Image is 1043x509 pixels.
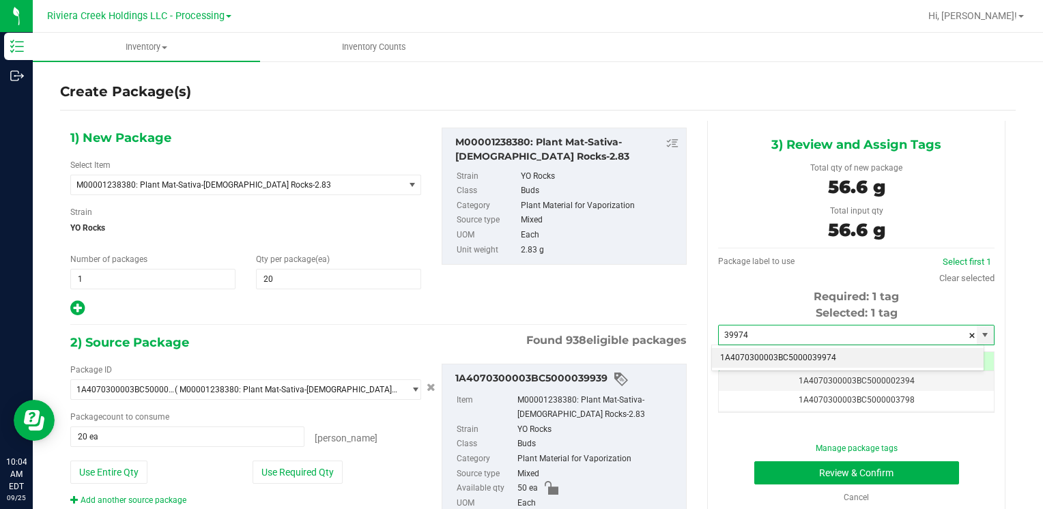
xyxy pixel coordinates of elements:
label: Category [457,452,515,467]
div: 2.83 g [521,243,680,258]
span: Selected: 1 tag [816,306,898,319]
span: 50 ea [517,481,538,496]
span: select [403,175,420,194]
span: Required: 1 tag [814,290,899,303]
h4: Create Package(s) [60,82,191,102]
span: Inventory Counts [324,41,425,53]
div: YO Rocks [521,169,680,184]
label: Item [457,393,515,422]
div: Plant Material for Vaporization [521,199,680,214]
div: Plant Material for Vaporization [517,452,679,467]
span: [PERSON_NAME] [315,433,377,443]
span: Inventory [33,41,260,53]
div: M00001238380: Plant Mat-Sativa-[DEMOGRAPHIC_DATA] Rocks-2.83 [517,393,679,422]
span: M00001238380: Plant Mat-Sativa-[DEMOGRAPHIC_DATA] Rocks-2.83 [76,180,386,190]
label: Source type [457,467,515,482]
button: Use Entire Qty [70,461,147,484]
span: Number of packages [70,254,147,264]
span: ( M00001238380: Plant Mat-Sativa-[DEMOGRAPHIC_DATA] Rocks-2.83 ) [175,385,399,394]
span: Add new output [70,306,85,316]
input: 20 ea [71,427,304,446]
input: Starting tag number [719,325,977,345]
iframe: Resource center [14,400,55,441]
span: 56.6 g [828,219,885,241]
div: YO Rocks [517,422,679,437]
a: Inventory Counts [260,33,487,61]
inline-svg: Outbound [10,69,24,83]
span: 1) New Package [70,128,171,148]
span: Hi, [PERSON_NAME]! [928,10,1017,21]
span: Found eligible packages [526,332,687,349]
button: Cancel button [423,378,440,398]
div: M00001238380: Plant Mat-Sativa-33-YO Rocks-2.83 [455,135,679,164]
div: Buds [521,184,680,199]
inline-svg: Inventory [10,40,24,53]
label: Class [457,184,518,199]
div: 1A4070300003BC5000039939 [455,371,679,388]
div: Each [521,228,680,243]
input: 1 [71,270,235,289]
div: Mixed [517,467,679,482]
span: Riviera Creek Holdings LLC - Processing [47,10,225,22]
div: Mixed [521,213,680,228]
span: 3) Review and Assign Tags [771,134,941,155]
label: Available qty [457,481,515,496]
span: Package label to use [718,257,795,266]
button: Review & Confirm [754,461,959,484]
span: Total qty of new package [810,163,902,173]
span: Package ID [70,365,112,375]
span: 56.6 g [828,176,885,198]
span: select [403,380,420,399]
span: 1A4070300003BC5000003798 [799,395,915,405]
p: 10:04 AM EDT [6,456,27,493]
p: 09/25 [6,493,27,503]
label: Strain [457,169,518,184]
div: Buds [517,437,679,452]
a: Cancel [844,493,869,502]
label: Class [457,437,515,452]
span: count [102,412,124,422]
label: Strain [457,422,515,437]
span: (ea) [315,254,330,264]
label: Select Item [70,159,111,171]
span: Total input qty [830,206,883,216]
button: Use Required Qty [253,461,343,484]
span: Package to consume [70,412,169,422]
span: clear [968,325,976,346]
label: Unit weight [457,243,518,258]
label: UOM [457,228,518,243]
a: Add another source package [70,495,186,505]
span: Qty per package [256,254,330,264]
a: Manage package tags [816,443,898,453]
li: 1A4070300003BC5000039974 [712,348,984,368]
a: Clear selected [939,273,995,283]
label: Category [457,199,518,214]
span: select [977,325,994,345]
a: Select first 1 [943,257,991,267]
span: 1A4070300003BC5000039939 [76,385,175,394]
label: Strain [70,206,92,218]
span: 2) Source Package [70,332,189,353]
label: Source type [457,213,518,228]
span: 938 [566,334,586,347]
span: 1A4070300003BC5000002394 [799,376,915,386]
span: YO Rocks [70,218,421,238]
input: 20 [257,270,420,289]
a: Inventory [33,33,260,61]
